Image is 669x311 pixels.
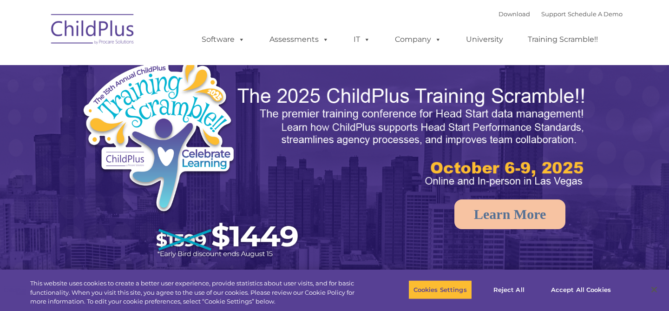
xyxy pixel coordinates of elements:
[46,7,139,54] img: ChildPlus by Procare Solutions
[518,30,607,49] a: Training Scramble!!
[454,199,565,229] a: Learn More
[129,61,157,68] span: Last name
[546,280,616,299] button: Accept All Cookies
[30,279,368,306] div: This website uses cookies to create a better user experience, provide statistics about user visit...
[192,30,254,49] a: Software
[498,10,623,18] font: |
[260,30,338,49] a: Assessments
[568,10,623,18] a: Schedule A Demo
[480,280,538,299] button: Reject All
[386,30,451,49] a: Company
[498,10,530,18] a: Download
[541,10,566,18] a: Support
[408,280,472,299] button: Cookies Settings
[644,279,664,300] button: Close
[457,30,512,49] a: University
[344,30,380,49] a: IT
[129,99,169,106] span: Phone number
